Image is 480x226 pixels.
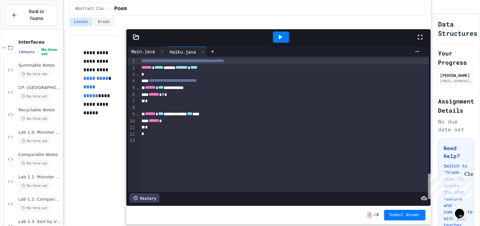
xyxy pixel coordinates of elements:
[444,144,469,160] h3: Need Help?
[37,49,39,55] span: •
[440,79,472,83] div: [EMAIL_ADDRESS][DOMAIN_NAME]
[128,98,136,105] div: 7
[94,18,114,26] button: Grade
[18,116,51,122] span: No time set
[128,58,136,65] div: 1
[128,104,136,111] div: 8
[18,130,61,135] span: Lab 1.0: Monster Check 1
[384,210,426,220] button: Submit Answer
[452,200,473,219] iframe: chat widget
[128,111,136,118] div: 9
[440,72,472,78] div: [PERSON_NAME]
[18,63,61,68] span: Summable Notes
[18,197,61,202] span: Lab 1.2: Comparing Points
[18,107,61,113] span: Recyclable Notes
[438,19,478,38] h1: Data Structures
[128,78,136,85] div: 4
[3,3,45,42] div: Chat with us now!Close
[18,152,61,158] span: Comparable Notes
[128,91,136,98] div: 6
[70,18,92,26] button: Lesson
[18,85,61,91] span: CP: [GEOGRAPHIC_DATA]
[75,6,107,11] span: Abstract Classes
[128,124,136,131] div: 11
[438,49,474,67] h2: Your Progress
[18,174,61,180] span: Lab 1.1: Monster Check 2
[18,71,51,77] span: No time set
[166,47,207,56] div: Haiku.java
[18,93,51,100] span: No time set
[128,85,136,92] div: 5
[389,213,420,218] span: Submit Answer
[18,219,61,225] span: Lab 1.3: Sort by Vowels
[128,71,136,78] div: 3
[128,131,136,138] div: 12
[114,5,127,13] span: Poem
[136,111,139,117] span: Fold line
[166,48,199,55] div: Haiku.java
[41,48,61,56] span: No time set
[438,118,474,133] div: No due date set
[18,138,51,144] span: No time set
[109,6,112,11] span: /
[128,65,136,72] div: 2
[130,193,159,203] div: History
[136,72,139,77] span: Fold line
[426,171,473,199] iframe: chat widget
[128,47,166,56] div: Main.java
[18,183,51,189] span: No time set
[18,160,51,167] span: No time set
[136,85,139,90] span: Fold line
[18,39,61,45] span: Interfaces
[128,48,158,55] div: Main.java
[128,118,136,125] div: 10
[18,205,51,211] span: No time set
[373,213,376,218] span: /
[367,212,372,218] span: -
[377,213,379,218] span: 0
[18,50,35,54] span: 10 items
[128,137,136,144] div: 13
[438,97,474,115] h2: Assignment Details
[6,5,57,26] button: Back to Teams
[21,8,52,22] span: Back to Teams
